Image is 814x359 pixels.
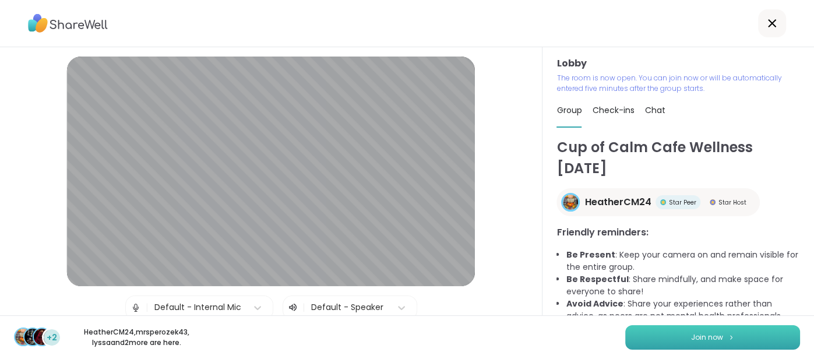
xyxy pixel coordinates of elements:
li: : Keep your camera on and remain visible for the entire group. [566,249,800,273]
b: Be Respectful [566,273,628,285]
a: HeatherCM24HeatherCM24Star PeerStar PeerStar HostStar Host [556,188,760,216]
span: +2 [47,332,57,344]
img: HeatherCM24 [563,195,578,210]
span: Check-ins [592,104,634,116]
img: ShareWell Logomark [728,334,735,340]
img: Star Host [710,199,716,205]
span: HeatherCM24 [584,195,651,209]
img: Microphone [131,296,141,319]
button: Join now [625,325,800,350]
p: The room is now open. You can join now or will be automatically entered five minutes after the gr... [556,73,800,94]
h3: Friendly reminders: [556,226,800,240]
img: lyssa [34,329,50,345]
span: | [146,296,149,319]
img: Star Peer [660,199,666,205]
span: Star Host [718,198,746,207]
h1: Cup of Calm Cafe Wellness [DATE] [556,137,800,179]
h3: Lobby [556,57,800,71]
p: HeatherCM24 , mrsperozek43 , lyssa and 2 more are here. [71,327,202,348]
span: Chat [644,104,665,116]
span: Group [556,104,582,116]
span: Join now [691,332,723,343]
span: Star Peer [668,198,696,207]
span: | [302,301,305,315]
li: : Share your experiences rather than advice, as peers are not mental health professionals. [566,298,800,322]
div: Default - Internal Mic [154,301,241,314]
li: : Share mindfully, and make space for everyone to share! [566,273,800,298]
img: ShareWell Logo [28,10,108,37]
img: HeatherCM24 [15,329,31,345]
img: mrsperozek43 [24,329,41,345]
b: Avoid Advice [566,298,623,309]
b: Be Present [566,249,615,261]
